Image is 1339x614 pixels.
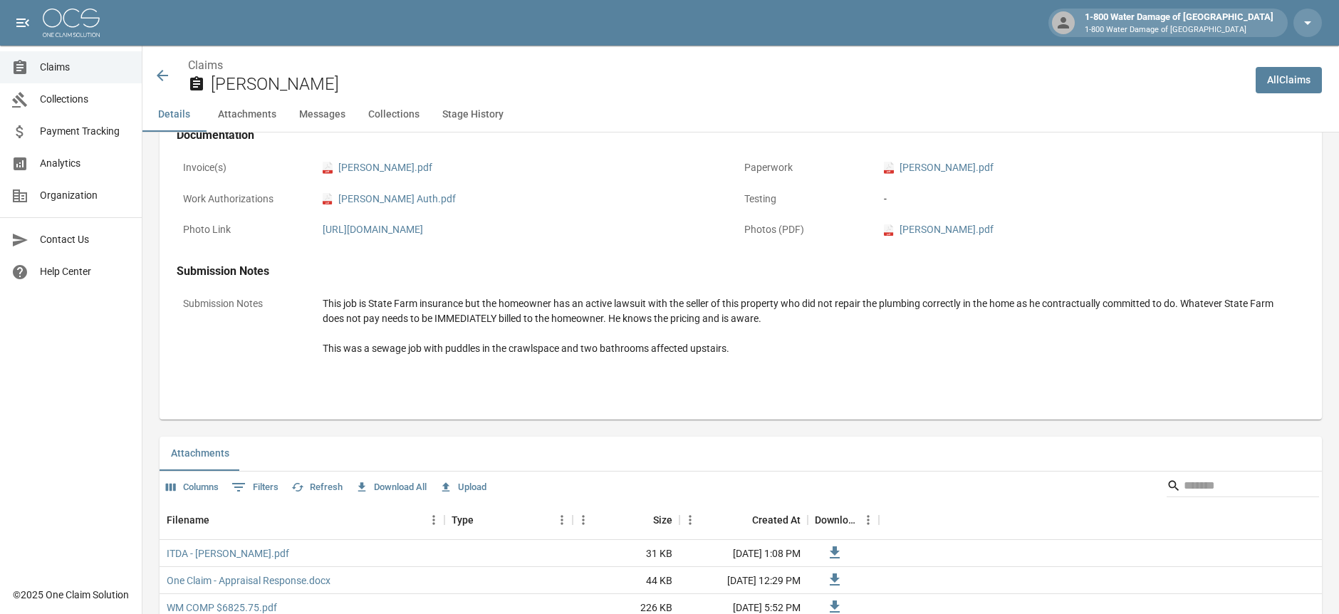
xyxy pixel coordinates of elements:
div: Size [653,500,672,540]
div: Search [1167,474,1319,500]
button: Upload [436,477,490,499]
div: 1-800 Water Damage of [GEOGRAPHIC_DATA] [1079,10,1279,36]
div: anchor tabs [142,98,1339,132]
a: Claims [188,58,223,72]
div: related-list tabs [160,437,1322,471]
a: pdf[PERSON_NAME].pdf [323,160,432,175]
h2: [PERSON_NAME] [211,74,1244,95]
span: Help Center [40,264,130,279]
a: pdf[PERSON_NAME].pdf [884,222,994,237]
p: Submission Notes [177,290,305,318]
button: Collections [357,98,431,132]
div: Filename [160,500,444,540]
button: Messages [288,98,357,132]
div: [DATE] 1:08 PM [679,540,808,567]
button: open drawer [9,9,37,37]
button: Refresh [288,477,346,499]
p: Testing [738,185,866,213]
h4: Documentation [177,128,1282,142]
div: © 2025 One Claim Solution [13,588,129,602]
span: Organization [40,188,130,203]
button: Menu [858,509,879,531]
div: - [884,192,1276,207]
button: Menu [679,509,701,531]
span: Payment Tracking [40,124,130,139]
img: ocs-logo-white-transparent.png [43,9,100,37]
span: Claims [40,60,130,75]
div: Type [452,500,474,540]
p: Work Authorizations [177,185,305,213]
div: Download [808,500,879,540]
div: 44 KB [573,567,679,594]
button: Menu [573,509,594,531]
p: 1-800 Water Damage of [GEOGRAPHIC_DATA] [1085,24,1273,36]
button: Menu [551,509,573,531]
div: Download [815,500,858,540]
div: [DATE] 12:29 PM [679,567,808,594]
a: pdf[PERSON_NAME].pdf [884,160,994,175]
button: Show filters [228,476,282,499]
button: Menu [423,509,444,531]
a: pdf[PERSON_NAME] Auth.pdf [323,192,456,207]
button: Attachments [207,98,288,132]
div: This job is State Farm insurance but the homeowner has an active lawsuit with the seller of this ... [323,296,1276,356]
div: Created At [679,500,808,540]
p: Paperwork [738,154,866,182]
nav: breadcrumb [188,57,1244,74]
div: Size [573,500,679,540]
h4: Submission Notes [177,264,1282,279]
div: 31 KB [573,540,679,567]
a: One Claim - Appraisal Response.docx [167,573,330,588]
button: Attachments [160,437,241,471]
div: Created At [752,500,801,540]
p: Photo Link [177,216,305,244]
p: Photos (PDF) [738,216,866,244]
a: [URL][DOMAIN_NAME] [323,224,423,235]
button: Select columns [162,477,222,499]
a: ITDA - [PERSON_NAME].pdf [167,546,289,561]
button: Download All [352,477,430,499]
div: Filename [167,500,209,540]
div: Type [444,500,573,540]
span: Analytics [40,156,130,171]
a: AllClaims [1256,67,1322,93]
button: Stage History [431,98,515,132]
button: Details [142,98,207,132]
p: Invoice(s) [177,154,305,182]
span: Collections [40,92,130,107]
span: Contact Us [40,232,130,247]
